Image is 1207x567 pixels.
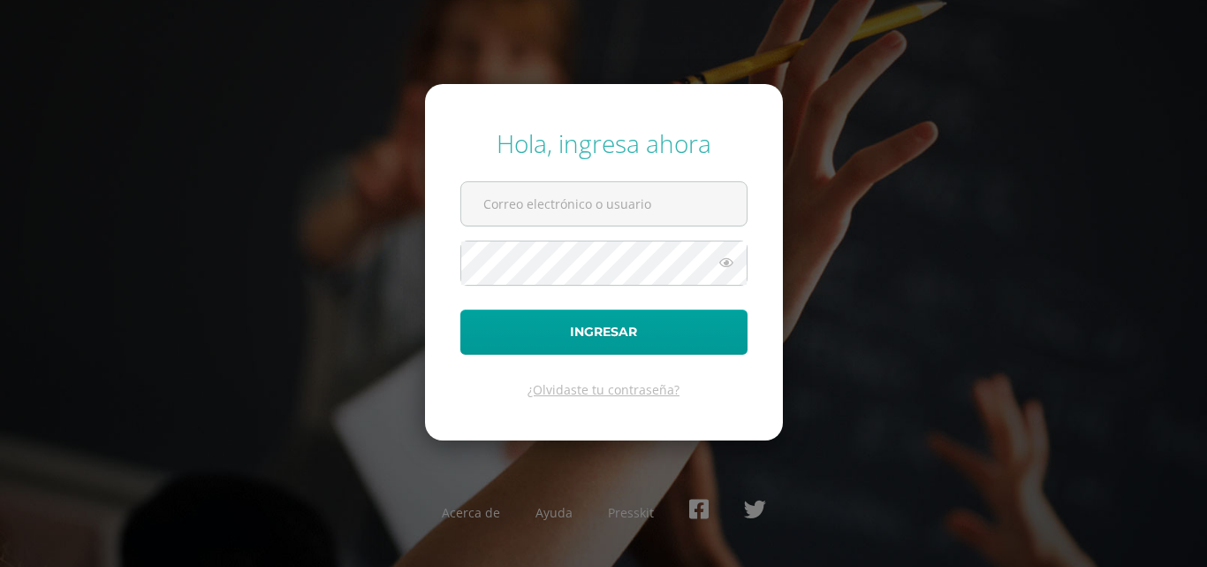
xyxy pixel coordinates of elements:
[528,381,679,398] a: ¿Olvidaste tu contraseña?
[460,126,748,160] div: Hola, ingresa ahora
[608,504,654,521] a: Presskit
[460,310,748,355] button: Ingresar
[461,182,747,226] input: Correo electrónico o usuario
[442,504,500,521] a: Acerca de
[535,504,573,521] a: Ayuda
